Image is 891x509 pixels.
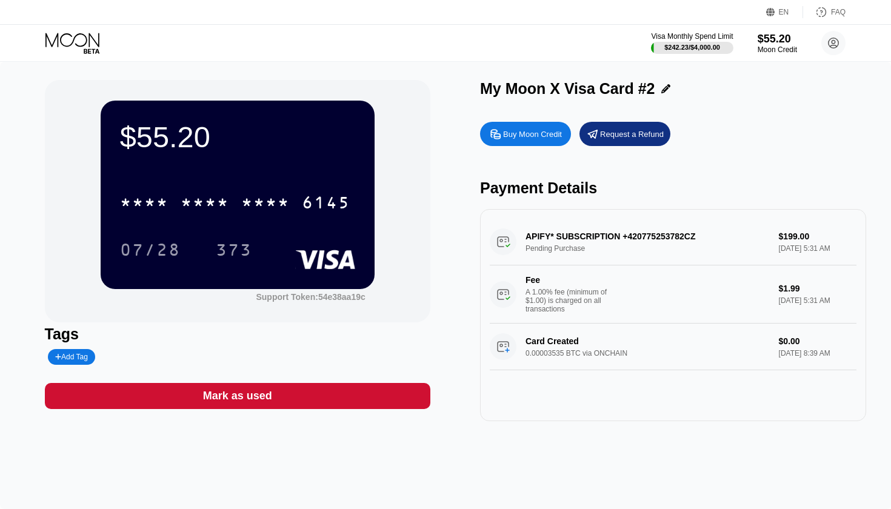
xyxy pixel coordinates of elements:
[480,80,655,98] div: My Moon X Visa Card #2
[503,129,562,139] div: Buy Moon Credit
[803,6,846,18] div: FAQ
[758,33,797,54] div: $55.20Moon Credit
[579,122,670,146] div: Request a Refund
[207,235,261,265] div: 373
[256,292,365,302] div: Support Token: 54e38aa19c
[779,284,856,293] div: $1.99
[831,8,846,16] div: FAQ
[256,292,365,302] div: Support Token:54e38aa19c
[779,8,789,16] div: EN
[664,44,720,51] div: $242.23 / $4,000.00
[758,33,797,45] div: $55.20
[490,265,856,324] div: FeeA 1.00% fee (minimum of $1.00) is charged on all transactions$1.99[DATE] 5:31 AM
[48,349,95,365] div: Add Tag
[111,235,190,265] div: 07/28
[480,122,571,146] div: Buy Moon Credit
[526,275,610,285] div: Fee
[651,32,733,41] div: Visa Monthly Spend Limit
[766,6,803,18] div: EN
[203,389,272,403] div: Mark as used
[216,242,252,261] div: 373
[651,32,733,54] div: Visa Monthly Spend Limit$242.23/$4,000.00
[526,288,616,313] div: A 1.00% fee (minimum of $1.00) is charged on all transactions
[600,129,664,139] div: Request a Refund
[55,353,88,361] div: Add Tag
[45,383,431,409] div: Mark as used
[120,242,181,261] div: 07/28
[120,120,355,154] div: $55.20
[45,325,431,343] div: Tags
[302,195,350,214] div: 6145
[779,296,856,305] div: [DATE] 5:31 AM
[480,179,866,197] div: Payment Details
[758,45,797,54] div: Moon Credit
